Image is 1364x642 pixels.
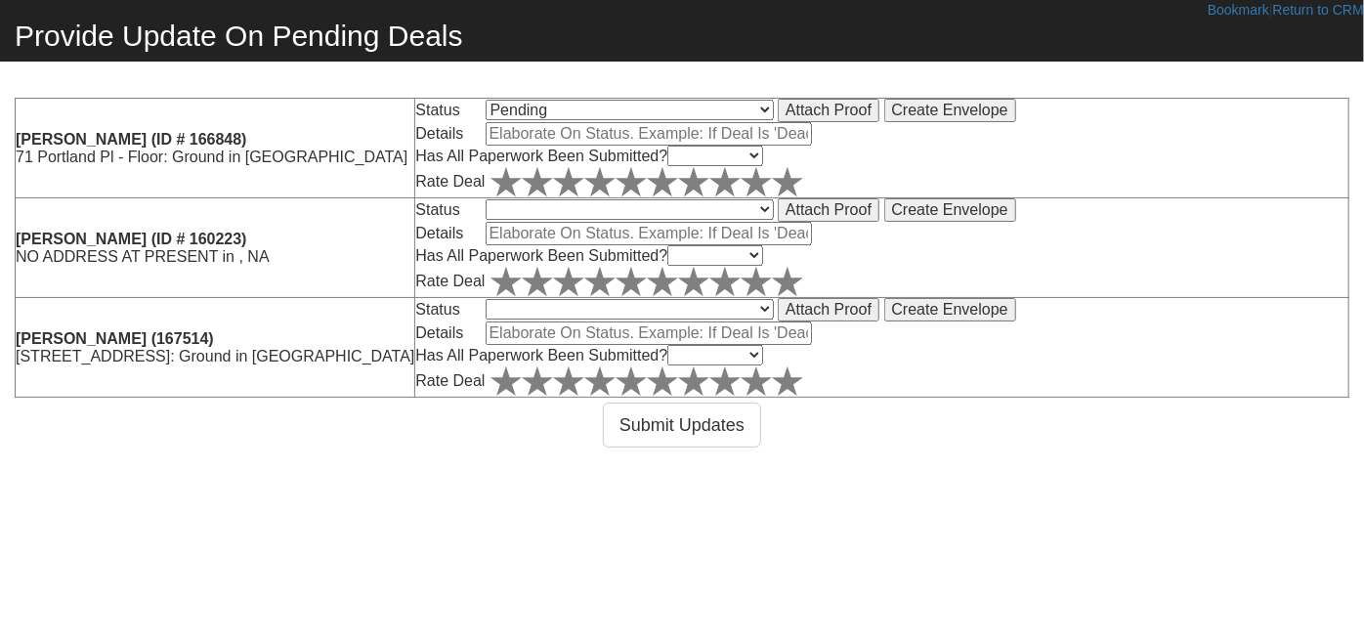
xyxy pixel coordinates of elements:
input: Create Envelope [884,198,1016,222]
input: Elaborate On Status. Example: If Deal Is 'Dead', Write Denied W/ Reason [486,222,812,245]
td: Status [415,298,485,321]
span: Provide Update On Pending Deals [15,20,463,52]
a: Return to CRM [1273,2,1364,18]
td: Has All Paperwork Been Submitted? [415,146,1301,166]
td: Details [415,222,485,245]
input: Elaborate On Status. Example: If Deal Is 'Dead', Write Denied W/ Reason [486,321,812,345]
td: Has All Paperwork Been Submitted? [415,245,1301,266]
input: Attach Proof [778,298,879,321]
a: Bookmark [1208,2,1269,18]
td: Details [415,321,485,345]
td: [STREET_ADDRESS]: Ground in [GEOGRAPHIC_DATA] [16,298,415,398]
td: NO ADDRESS AT PRESENT in , NA [16,198,415,298]
td: 71 Portland Pl - Floor: Ground in [GEOGRAPHIC_DATA] [16,99,415,198]
input: Create Envelope [884,298,1016,321]
input: Create Envelope [884,99,1016,122]
td: Rate Deal [415,266,485,297]
button: Submit Updates [603,403,761,448]
td: Status [415,99,485,122]
input: Attach Proof [778,99,879,122]
td: Rate Deal [415,365,485,397]
td: Status [415,198,485,222]
td: Has All Paperwork Been Submitted? [415,345,1301,365]
td: Rate Deal [415,166,485,197]
td: Details [415,122,485,146]
b: [PERSON_NAME] (ID # 160223) [16,231,247,247]
b: [PERSON_NAME] (167514) [16,330,214,347]
b: [PERSON_NAME] (ID # 166848) [16,131,247,148]
input: Elaborate On Status. Example: If Deal Is 'Dead', Write Denied W/ Reason [486,122,812,146]
input: Attach Proof [778,198,879,222]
